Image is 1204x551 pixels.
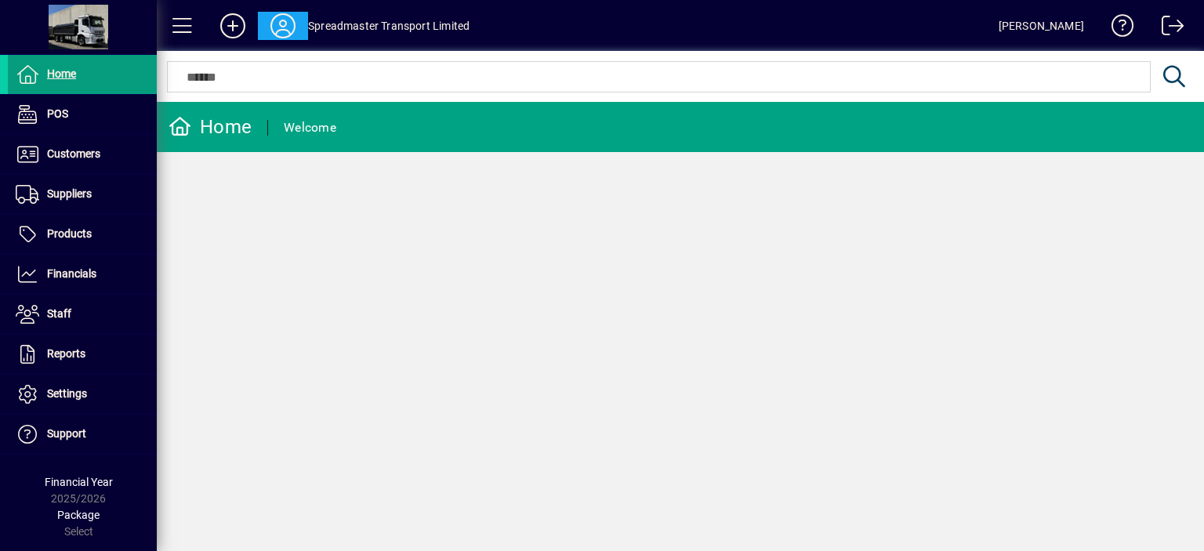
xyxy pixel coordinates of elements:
[8,135,157,174] a: Customers
[47,427,86,440] span: Support
[8,255,157,294] a: Financials
[8,295,157,334] a: Staff
[47,387,87,400] span: Settings
[8,375,157,414] a: Settings
[45,476,113,488] span: Financial Year
[47,347,85,360] span: Reports
[57,509,100,521] span: Package
[47,307,71,320] span: Staff
[47,227,92,240] span: Products
[47,187,92,200] span: Suppliers
[1150,3,1184,54] a: Logout
[208,12,258,40] button: Add
[258,12,308,40] button: Profile
[8,95,157,134] a: POS
[47,107,68,120] span: POS
[47,267,96,280] span: Financials
[169,114,252,140] div: Home
[47,67,76,80] span: Home
[8,335,157,374] a: Reports
[1100,3,1134,54] a: Knowledge Base
[8,415,157,454] a: Support
[8,175,157,214] a: Suppliers
[8,215,157,254] a: Products
[999,13,1084,38] div: [PERSON_NAME]
[308,13,470,38] div: Spreadmaster Transport Limited
[47,147,100,160] span: Customers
